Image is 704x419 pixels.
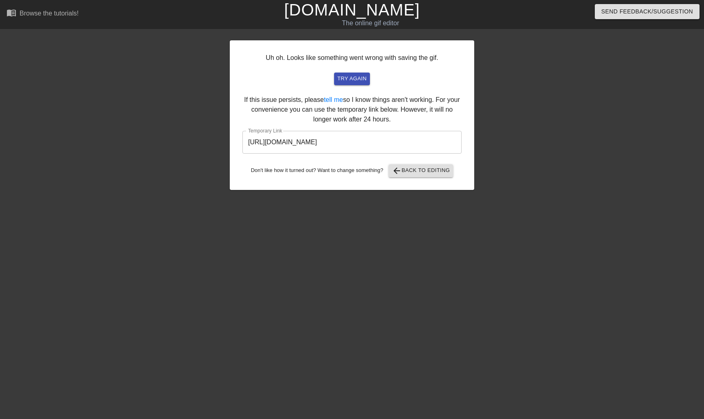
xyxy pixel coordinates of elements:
[284,1,420,19] a: [DOMAIN_NAME]
[601,7,693,17] span: Send Feedback/Suggestion
[7,8,79,20] a: Browse the tutorials!
[392,166,402,176] span: arrow_back
[230,40,474,190] div: Uh oh. Looks like something went wrong with saving the gif. If this issue persists, please so I k...
[242,164,462,177] div: Don't like how it turned out? Want to change something?
[334,73,370,85] button: try again
[392,166,450,176] span: Back to Editing
[239,18,502,28] div: The online gif editor
[389,164,453,177] button: Back to Editing
[337,74,367,84] span: try again
[20,10,79,17] div: Browse the tutorials!
[595,4,700,19] button: Send Feedback/Suggestion
[324,96,343,103] a: tell me
[7,8,16,18] span: menu_book
[242,131,462,154] input: bare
